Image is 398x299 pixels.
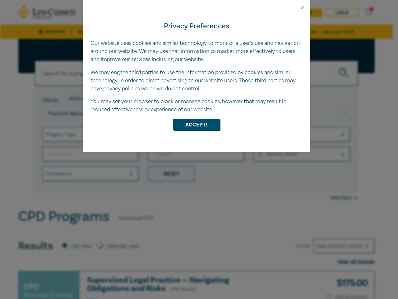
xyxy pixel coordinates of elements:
p: You may set your browser to block or manage cookies, however that may result in reduced effective... [90,97,303,114]
p: We may engage third parties to use the information provided by cookies and similar technology, in... [90,69,303,93]
button: Accept! [173,119,220,131]
button: Close [299,5,305,11]
p: Our website uses cookies and similar technology to monitor a user’s use and navigation around our... [90,39,303,64]
h4: Privacy Preferences [90,21,303,32]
